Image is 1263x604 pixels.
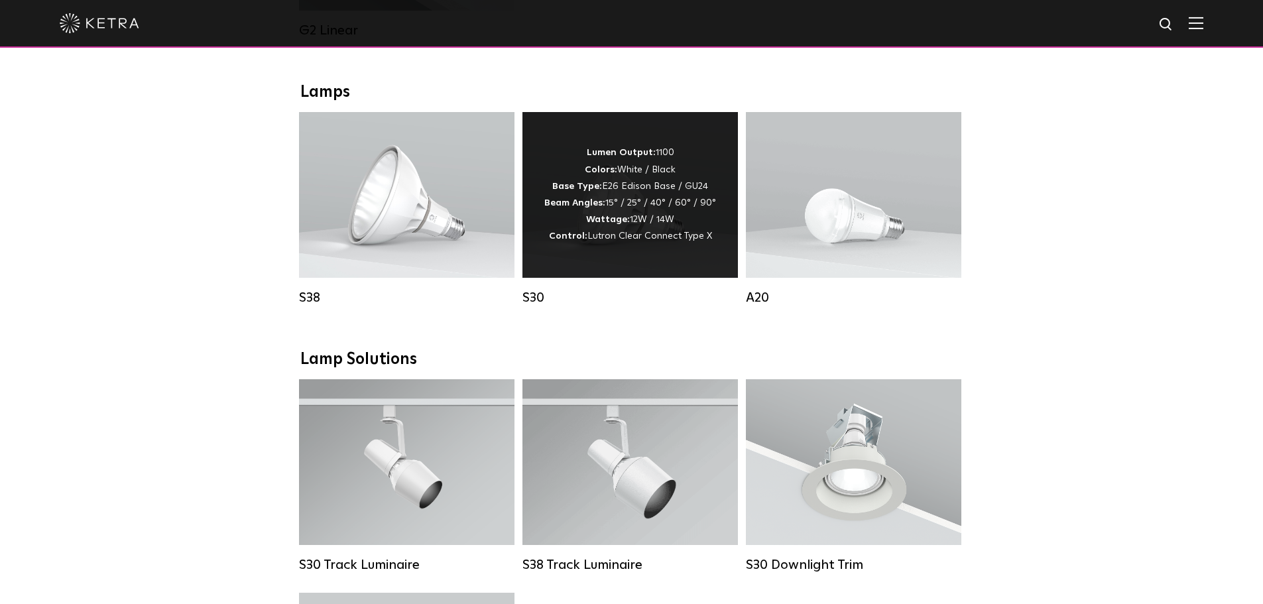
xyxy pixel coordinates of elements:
[587,148,656,157] strong: Lumen Output:
[585,165,617,174] strong: Colors:
[522,557,738,573] div: S38 Track Luminaire
[544,198,605,208] strong: Beam Angles:
[587,231,712,241] span: Lutron Clear Connect Type X
[746,557,961,573] div: S30 Downlight Trim
[1189,17,1203,29] img: Hamburger%20Nav.svg
[299,379,514,573] a: S30 Track Luminaire Lumen Output:1100Colors:White / BlackBeam Angles:15° / 25° / 40° / 60° / 90°W...
[522,290,738,306] div: S30
[746,290,961,306] div: A20
[522,112,738,306] a: S30 Lumen Output:1100Colors:White / BlackBase Type:E26 Edison Base / GU24Beam Angles:15° / 25° / ...
[299,112,514,306] a: S38 Lumen Output:1100Colors:White / BlackBase Type:E26 Edison Base / GU24Beam Angles:10° / 25° / ...
[299,557,514,573] div: S30 Track Luminaire
[60,13,139,33] img: ketra-logo-2019-white
[544,145,716,245] div: 1100 White / Black E26 Edison Base / GU24 15° / 25° / 40° / 60° / 90° 12W / 14W
[300,83,963,102] div: Lamps
[300,350,963,369] div: Lamp Solutions
[552,182,602,191] strong: Base Type:
[522,379,738,573] a: S38 Track Luminaire Lumen Output:1100Colors:White / BlackBeam Angles:10° / 25° / 40° / 60°Wattage...
[746,112,961,306] a: A20 Lumen Output:600 / 800Colors:White / BlackBase Type:E26 Edison Base / GU24Beam Angles:Omni-Di...
[1158,17,1175,33] img: search icon
[549,231,587,241] strong: Control:
[746,379,961,573] a: S30 Downlight Trim S30 Downlight Trim
[299,290,514,306] div: S38
[586,215,630,224] strong: Wattage:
